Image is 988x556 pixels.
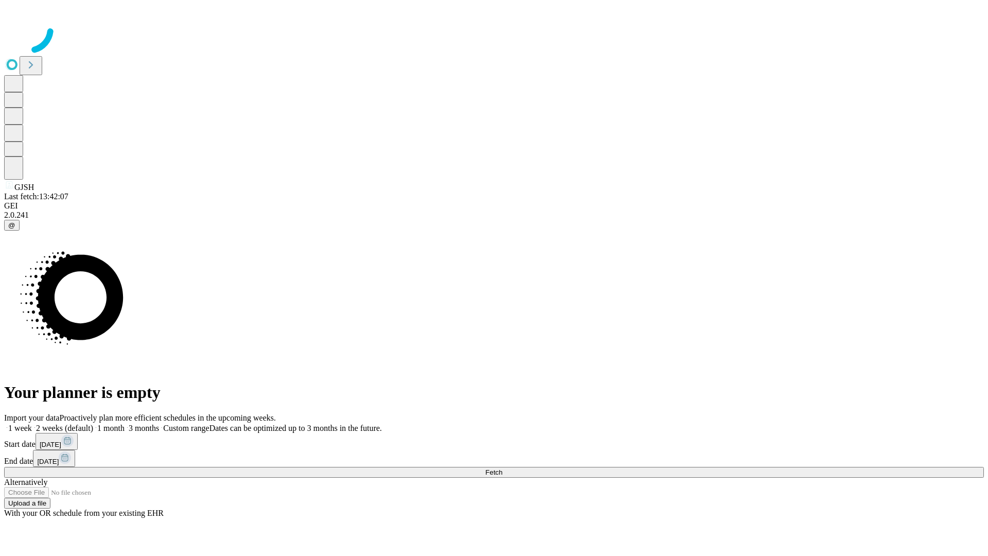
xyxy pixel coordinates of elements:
[485,468,502,476] span: Fetch
[36,433,78,450] button: [DATE]
[129,424,159,432] span: 3 months
[36,424,93,432] span: 2 weeks (default)
[4,478,47,486] span: Alternatively
[4,413,60,422] span: Import your data
[14,183,34,192] span: GJSH
[4,192,68,201] span: Last fetch: 13:42:07
[8,424,32,432] span: 1 week
[209,424,382,432] span: Dates can be optimized up to 3 months in the future.
[33,450,75,467] button: [DATE]
[40,441,61,448] span: [DATE]
[97,424,125,432] span: 1 month
[60,413,276,422] span: Proactively plan more efficient schedules in the upcoming weeks.
[4,383,984,402] h1: Your planner is empty
[8,221,15,229] span: @
[4,211,984,220] div: 2.0.241
[4,467,984,478] button: Fetch
[4,201,984,211] div: GEI
[4,498,50,509] button: Upload a file
[4,450,984,467] div: End date
[4,220,20,231] button: @
[163,424,209,432] span: Custom range
[37,458,59,465] span: [DATE]
[4,433,984,450] div: Start date
[4,509,164,517] span: With your OR schedule from your existing EHR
